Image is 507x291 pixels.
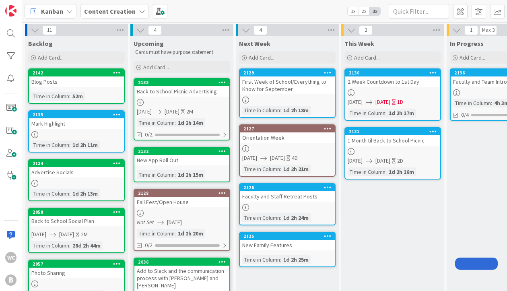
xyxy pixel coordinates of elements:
span: Add Card... [460,54,485,61]
div: 2128Fall Fest/Open House [134,190,229,207]
span: Upcoming [134,39,164,47]
a: 2134Advertise SocialsTime in Column:1d 2h 13m [28,159,125,201]
div: 2126 [243,185,335,190]
div: 2125 [240,233,335,240]
div: 2M [186,107,193,116]
a: 2129First Week of School/Everything to Know for SeptemberTime in Column:1d 2h 18m [239,68,336,118]
div: 1d 2h 15m [176,170,205,179]
span: Add Card... [249,54,274,61]
span: 1 [464,25,478,35]
div: 2142 [33,70,124,76]
input: Quick Filter... [389,4,449,19]
div: 2036 [138,259,229,265]
span: 4 [253,25,267,35]
div: 1d 2h 16m [387,167,416,176]
span: Add Card... [38,54,64,61]
span: [DATE] [167,218,182,227]
p: Cards must have purpose statement. [135,49,229,56]
div: Time in Column [242,106,280,115]
span: Add Card... [143,64,169,71]
a: 21302 Week Countdown to 1st Day[DATE][DATE]1DTime in Column:1d 2h 17m [344,68,441,121]
span: : [69,189,70,198]
div: 2057Photo Sharing [29,260,124,278]
a: 2058Back to School Social Plan[DATE][DATE]2MTime in Column:28d 2h 44m [28,208,125,253]
a: 2132New App Roll OutTime in Column:1d 2h 15m [134,147,230,182]
div: 2133 [138,80,229,85]
div: 2135Mark Highlight [29,111,124,129]
span: : [280,213,281,222]
span: 11 [43,25,56,35]
span: [DATE] [270,154,285,162]
div: Blog Posts [29,76,124,87]
div: 1d 2h 11m [70,140,100,149]
span: [DATE] [165,107,179,116]
div: 2129First Week of School/Everything to Know for September [240,69,335,94]
span: Add Card... [354,54,380,61]
div: 1d 2h 25m [281,255,311,264]
div: 2132 [138,149,229,154]
div: Time in Column [348,167,385,176]
span: : [280,106,281,115]
div: 21302 Week Countdown to 1st Day [345,69,440,87]
span: : [385,167,387,176]
span: : [385,109,387,118]
span: : [69,140,70,149]
span: : [175,118,176,127]
a: 2135Mark HighlightTime in Column:1d 2h 11m [28,110,125,153]
div: First Week of School/Everything to Know for September [240,76,335,94]
div: 2125New Family Features [240,233,335,250]
div: 2126Faculty and Staff Retreat Posts [240,184,335,202]
span: 2x [359,7,369,15]
a: 2126Faculty and Staff Retreat PostsTime in Column:1d 2h 24m [239,183,336,225]
div: 1d 2h 13m [70,189,100,198]
div: 2134 [29,160,124,167]
div: 2135 [33,112,124,118]
div: 1D [397,98,403,106]
a: 2125New Family FeaturesTime in Column:1d 2h 25m [239,232,336,267]
div: 2134 [33,161,124,166]
div: 52m [70,92,85,101]
span: [DATE] [348,157,363,165]
b: Content Creation [84,7,136,15]
span: : [69,92,70,101]
div: Time in Column [137,170,175,179]
div: 2125 [243,233,335,239]
a: 21311 Month til Back to School Picnic[DATE][DATE]2DTime in Column:1d 2h 16m [344,127,441,180]
div: Time in Column [348,109,385,118]
div: 2129 [243,70,335,76]
span: [DATE] [242,154,257,162]
div: 2135 [29,111,124,118]
div: New Family Features [240,240,335,250]
a: 2127Orientation Week[DATE][DATE]4DTime in Column:1d 2h 21m [239,124,336,177]
div: 2M [81,230,88,239]
img: Visit kanbanzone.com [5,5,16,17]
div: 2131 [345,128,440,135]
div: 2130 [345,69,440,76]
div: 1d 2h 21m [281,165,311,173]
div: 2134Advertise Socials [29,160,124,177]
div: 2057 [33,261,124,267]
div: Advertise Socials [29,167,124,177]
a: 2133Back to School Picnic Advertising[DATE][DATE]2MTime in Column:1d 2h 14m0/2 [134,78,230,140]
div: 2058Back to School Social Plan [29,208,124,226]
div: 21311 Month til Back to School Picnic [345,128,440,146]
div: Time in Column [242,165,280,173]
div: Back to School Picnic Advertising [134,86,229,97]
div: Mark Highlight [29,118,124,129]
span: : [175,229,176,238]
span: Backlog [28,39,53,47]
span: 1x [348,7,359,15]
span: Kanban [41,6,63,16]
a: 2142Blog PostsTime in Column:52m [28,68,125,104]
div: 2058 [33,209,124,215]
div: Time in Column [137,118,175,127]
div: Time in Column [31,189,69,198]
span: 0/2 [145,130,153,139]
span: 0/2 [145,241,153,250]
span: 2 [359,25,373,35]
div: 1d 2h 20m [176,229,205,238]
div: Time in Column [137,229,175,238]
div: 2133 [134,79,229,86]
div: 2142 [29,69,124,76]
div: 2D [397,157,403,165]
